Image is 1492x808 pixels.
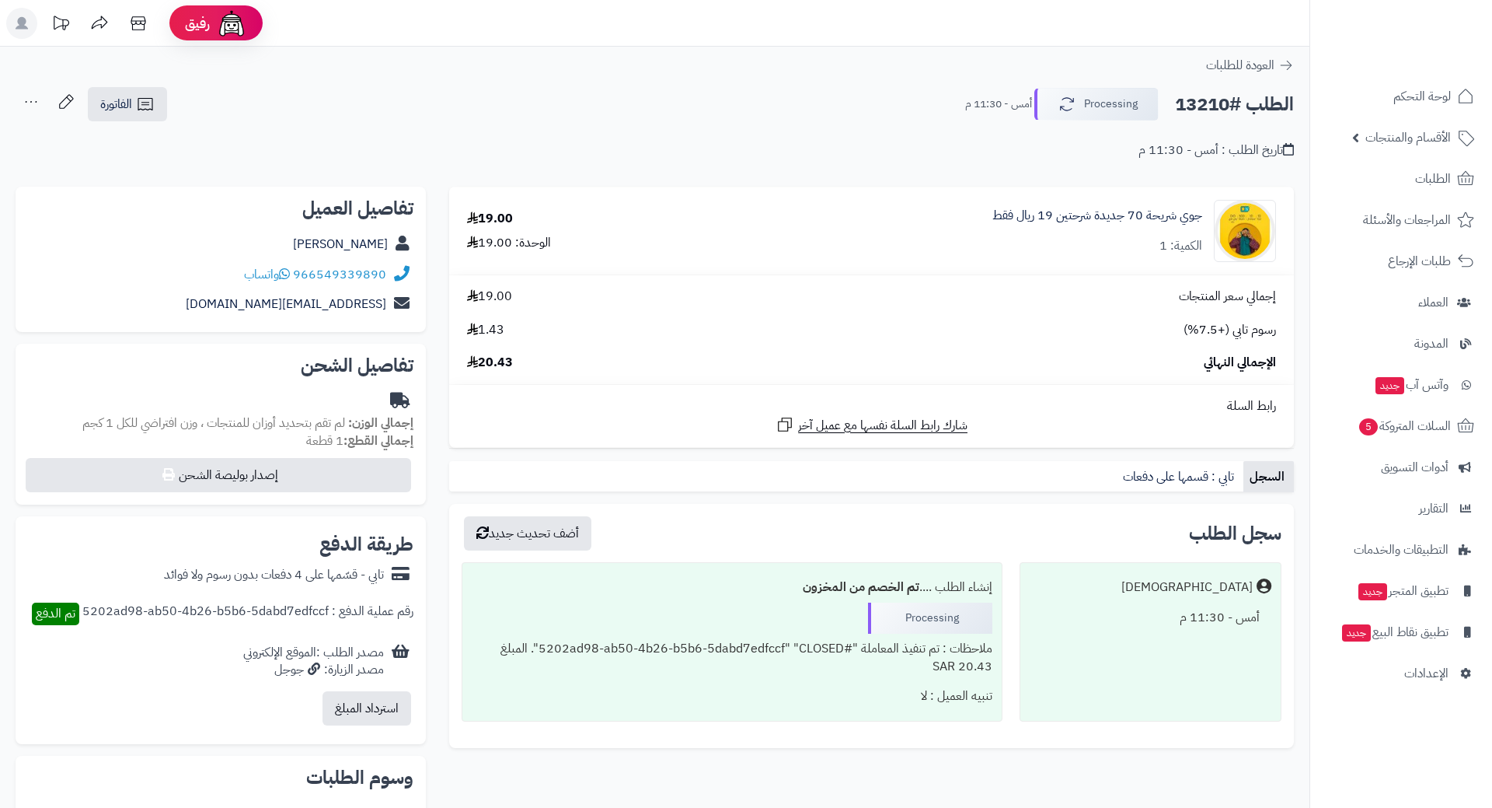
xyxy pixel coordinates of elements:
[803,578,919,596] b: تم الخصم من المخزون
[28,768,413,787] h2: وسوم الطلبات
[455,397,1288,415] div: رابط السلة
[1117,461,1243,492] a: تابي : قسمها على دفعات
[1189,524,1281,543] h3: سجل الطلب
[1206,56,1274,75] span: العودة للطلبات
[1138,142,1294,159] div: تاريخ الطلب : أمس - 11:30 م
[82,414,345,432] span: لم تقم بتحديد أوزان للمنتجات ، وزن افتراضي للكل 1 كجم
[1358,415,1451,437] span: السلات المتروكة
[1319,531,1483,568] a: التطبيقات والخدمات
[348,414,413,432] strong: إجمالي الوزن:
[1415,168,1451,190] span: الطلبات
[36,604,75,623] span: تم الدفع
[1363,209,1451,231] span: المراجعات والأسئلة
[322,691,411,726] button: استرداد المبلغ
[1381,456,1448,478] span: أدوات التسويق
[1183,321,1276,339] span: رسوم تابي (+7.5%)
[1414,333,1448,355] span: المدونة
[319,535,413,554] h2: طريقة الدفع
[1374,374,1448,396] span: وآتس آب
[1319,366,1483,404] a: وآتس آبجديد
[1319,284,1483,321] a: العملاء
[1365,127,1451,149] span: الأقسام والمنتجات
[1319,449,1483,486] a: أدوات التسويق
[88,87,167,121] a: الفاتورة
[467,321,504,339] span: 1.43
[244,265,290,284] a: واتساب
[1319,614,1483,651] a: تطبيق نقاط البيعجديد
[467,354,513,372] span: 20.43
[306,432,413,450] small: 1 قطعة
[243,661,384,679] div: مصدر الزيارة: جوجل
[1319,407,1483,445] a: السلات المتروكة5
[464,516,591,551] button: أضف تحديث جديد
[82,603,413,625] div: رقم عملية الدفع : 5202ad98-ab50-4b26-b5b6-5dabd7edfccf
[776,415,967,435] a: شارك رابط السلة نفسها مع عميل آخر
[1243,461,1294,492] a: السجل
[1375,377,1404,394] span: جديد
[467,210,513,228] div: 19.00
[1215,200,1275,262] img: 1706300567-sim-70-q1-24-ar-90x90.jpg
[1340,621,1448,643] span: تطبيق نقاط البيع
[1319,325,1483,362] a: المدونة
[1393,86,1451,107] span: لوحة التحكم
[164,566,384,584] div: تابي - قسّمها على 4 دفعات بدون رسوم ولا فوائد
[1404,663,1448,684] span: الإعدادات
[243,644,384,680] div: مصدر الطلب :الموقع الإلكتروني
[798,417,967,435] span: شارك رابط السلة نفسها مع عميل آخر
[293,235,388,254] a: [PERSON_NAME]
[1319,201,1483,239] a: المراجعات والأسئلة
[1319,490,1483,527] a: التقارير
[1388,250,1451,272] span: طلبات الإرجاع
[1319,78,1483,115] a: لوحة التحكم
[185,14,210,33] span: رفيق
[868,603,992,634] div: Processing
[1357,580,1448,602] span: تطبيق المتجر
[1419,498,1448,519] span: التقارير
[1175,89,1294,121] h2: الطلب #13210
[472,634,992,682] div: ملاحظات : تم تنفيذ المعاملة "#5202ad98-ab50-4b26-b5b6-5dabd7edfccf" "CLOSED". المبلغ 20.43 SAR
[26,458,411,492] button: إصدار بوليصة الشحن
[293,265,386,284] a: 966549339890
[1206,56,1294,75] a: العودة للطلبات
[1204,354,1276,372] span: الإجمالي النهائي
[1034,88,1159,121] button: Processing
[1319,160,1483,198] a: الطلبات
[1342,624,1371,642] span: جديد
[467,288,512,306] span: 19.00
[1030,603,1271,633] div: أمس - 11:30 م
[965,96,1032,112] small: أمس - 11:30 م
[1121,579,1253,596] div: [DEMOGRAPHIC_DATA]
[1359,418,1378,435] span: 5
[992,207,1202,225] a: جوي شريحة 70 جديدة شرحتين 19 ريال فقط
[1386,44,1477,76] img: logo-2.png
[343,432,413,450] strong: إجمالي القطع:
[186,295,386,313] a: [EMAIL_ADDRESS][DOMAIN_NAME]
[28,199,413,218] h2: تفاصيل العميل
[1358,583,1387,600] span: جديد
[1418,292,1448,313] span: العملاء
[467,234,551,252] div: الوحدة: 19.00
[41,8,80,43] a: تحديثات المنصة
[1319,655,1483,692] a: الإعدادات
[472,572,992,603] div: إنشاء الطلب ....
[100,95,132,114] span: الفاتورة
[1319,243,1483,280] a: طلبات الإرجاع
[216,8,247,39] img: ai-face.png
[1179,288,1276,306] span: إجمالي سعر المنتجات
[472,681,992,712] div: تنبيه العميل : لا
[1354,539,1448,561] span: التطبيقات والخدمات
[1319,572,1483,610] a: تطبيق المتجرجديد
[1159,237,1202,255] div: الكمية: 1
[28,356,413,375] h2: تفاصيل الشحن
